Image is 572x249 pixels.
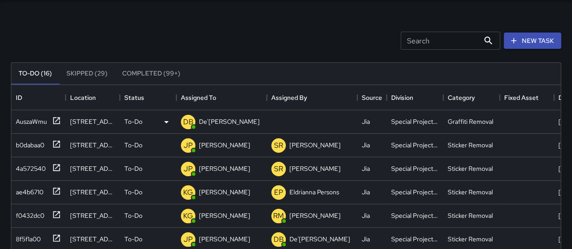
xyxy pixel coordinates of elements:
[199,211,250,220] p: [PERSON_NAME]
[274,140,283,151] p: SR
[289,164,340,173] p: [PERSON_NAME]
[448,85,475,110] div: Category
[59,63,115,85] button: Skipped (29)
[289,188,339,197] p: Eldrianna Persons
[504,85,539,110] div: Fixed Asset
[504,33,561,49] button: New Task
[184,234,193,245] p: JP
[176,85,267,110] div: Assigned To
[70,141,115,150] div: 225 Bush Street
[362,188,370,197] div: Jia
[184,140,193,151] p: JP
[12,231,41,244] div: 8f5f1a00
[70,235,115,244] div: 850 Montgomery Street
[70,164,115,173] div: 115 Steuart Street
[181,85,216,110] div: Assigned To
[362,164,370,173] div: Jia
[448,235,493,244] div: Sticker Removal
[267,85,357,110] div: Assigned By
[289,235,350,244] p: De'[PERSON_NAME]
[16,85,22,110] div: ID
[115,63,188,85] button: Completed (99+)
[199,235,250,244] p: [PERSON_NAME]
[357,85,387,110] div: Source
[391,85,413,110] div: Division
[500,85,554,110] div: Fixed Asset
[274,164,283,174] p: SR
[184,164,193,174] p: JP
[289,141,340,150] p: [PERSON_NAME]
[70,188,115,197] div: 317 Montgomery Street
[12,207,44,220] div: f0432dc0
[362,141,370,150] div: Jia
[271,85,307,110] div: Assigned By
[70,85,96,110] div: Location
[124,211,142,220] p: To-Do
[183,117,194,127] p: DB
[391,164,439,173] div: Special Projects Team
[183,187,193,198] p: KG
[448,117,493,126] div: Graffiti Removal
[391,211,439,220] div: Special Projects Team
[199,164,250,173] p: [PERSON_NAME]
[199,188,250,197] p: [PERSON_NAME]
[391,117,439,126] div: Special Projects Team
[199,117,260,126] p: De'[PERSON_NAME]
[124,117,142,126] p: To-Do
[12,113,47,126] div: AuszaWmu
[12,184,43,197] div: ae4b6710
[362,211,370,220] div: Jia
[124,85,144,110] div: Status
[391,235,439,244] div: Special Projects Team
[70,117,115,126] div: 15 Drumm Street
[274,234,284,245] p: DB
[448,141,493,150] div: Sticker Removal
[120,85,176,110] div: Status
[289,211,340,220] p: [PERSON_NAME]
[183,211,193,221] p: KG
[12,137,44,150] div: b0dabaa0
[362,117,370,126] div: Jia
[391,141,439,150] div: Special Projects Team
[387,85,443,110] div: Division
[199,141,250,150] p: [PERSON_NAME]
[12,160,46,173] div: 4a572540
[448,211,493,220] div: Sticker Removal
[448,164,493,173] div: Sticker Removal
[11,85,66,110] div: ID
[66,85,120,110] div: Location
[70,211,115,220] div: 700 Montgomery Street
[124,188,142,197] p: To-Do
[124,235,142,244] p: To-Do
[124,141,142,150] p: To-Do
[448,188,493,197] div: Sticker Removal
[391,188,439,197] div: Special Projects Team
[362,85,382,110] div: Source
[274,187,283,198] p: EP
[362,235,370,244] div: Jia
[11,63,59,85] button: To-Do (16)
[273,211,284,221] p: RM
[124,164,142,173] p: To-Do
[443,85,500,110] div: Category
